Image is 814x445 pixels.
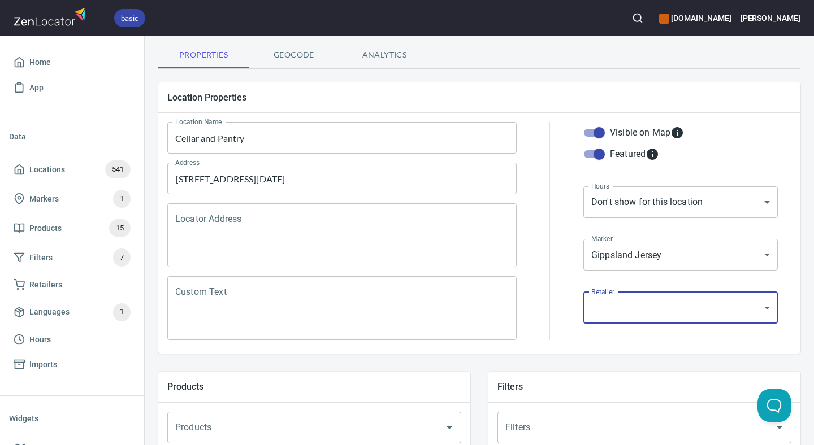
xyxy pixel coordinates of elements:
div: basic [114,9,145,27]
h5: Products [167,381,461,392]
span: basic [114,12,145,24]
span: Imports [29,357,57,372]
span: Markers [29,192,59,206]
h6: [PERSON_NAME] [741,12,800,24]
h5: Filters [497,381,791,392]
button: Search [625,6,650,30]
iframe: Help Scout Beacon - Open [757,389,791,422]
input: Filters [503,417,755,438]
span: 15 [109,222,131,235]
span: Locations [29,163,65,177]
span: Languages [29,305,70,319]
a: Home [9,50,135,75]
li: Widgets [9,405,135,432]
div: Featured [610,147,659,161]
button: color-CE600E [659,14,669,24]
img: zenlocator [14,5,89,29]
span: Home [29,55,51,69]
a: Imports [9,352,135,377]
div: Manage your apps [659,6,731,30]
span: Products [29,221,62,235]
span: 1 [113,193,131,206]
a: Languages1 [9,298,135,327]
span: Properties [165,48,242,62]
svg: Featured locations are moved to the top of the search results list. [646,147,659,161]
span: 541 [105,163,131,176]
button: Open [441,420,457,435]
div: ​ [583,292,778,324]
span: 7 [113,251,131,264]
li: Data [9,123,135,150]
span: Hours [29,333,51,347]
span: 1 [113,306,131,319]
input: Products [172,417,425,438]
a: Retailers [9,272,135,298]
button: Open [772,420,787,435]
button: [PERSON_NAME] [741,6,800,30]
a: Filters7 [9,243,135,272]
a: Markers1 [9,184,135,213]
a: Locations541 [9,155,135,184]
a: App [9,75,135,101]
div: Don't show for this location [583,186,778,218]
a: Products15 [9,213,135,243]
svg: Whether the location is visible on the map. [670,126,684,139]
span: Retailers [29,278,62,292]
span: Analytics [346,48,423,62]
h5: Location Properties [167,91,791,103]
span: App [29,81,44,95]
div: Gippsland Jersey [583,239,778,271]
span: Geocode [256,48,332,62]
h6: [DOMAIN_NAME] [659,12,731,24]
a: Hours [9,327,135,352]
span: Filters [29,251,53,265]
div: Visible on Map [610,126,684,139]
